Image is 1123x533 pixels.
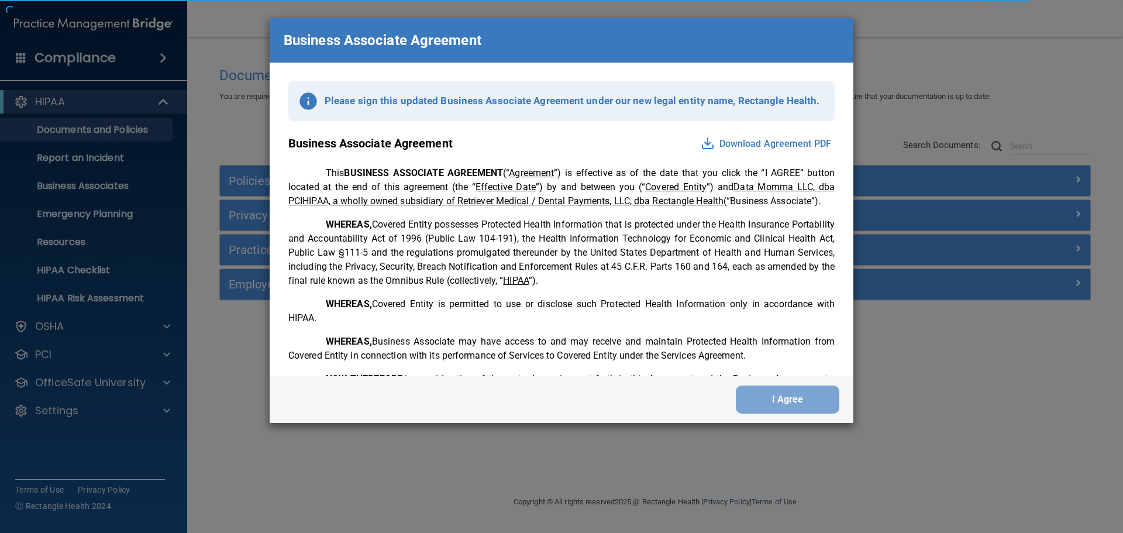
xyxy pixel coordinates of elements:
[326,336,372,347] span: WHEREAS,
[288,181,835,207] u: Data Momma LLC, dba PCIHIPAA, a wholly owned subsidiary of Retriever Medical / Dental Payments, L...
[697,135,835,153] button: Download Agreement PDF
[288,335,835,363] p: Business Associate may have access to and may receive and maintain Protected Health Information f...
[288,372,835,414] p: in consideration of the mutual promises set forth in this Agreement and the Business Arrangements...
[476,181,536,192] u: Effective Date
[503,275,529,286] u: HIPAA
[645,181,707,192] u: Covered Entity
[326,373,405,384] span: NOW THEREFORE,
[325,92,819,110] p: Please sign this updated Business Associate Agreement under our new legal entity name, Rectangle ...
[288,166,835,208] p: This (“ ”) is effective as of the date that you click the “I AGREE” button located at the end of ...
[326,298,372,310] span: WHEREAS,
[288,297,835,325] p: Covered Entity is permitted to use or disclose such Protected Health Information only in accordan...
[509,167,554,178] u: Agreement
[288,133,453,154] p: Business Associate Agreement
[736,386,839,414] button: I Agree
[288,218,835,288] p: Covered Entity possesses Protected Health Information that is protected under the Health Insuranc...
[284,27,481,53] p: Business Associate Agreement
[326,219,372,230] span: WHEREAS,
[344,167,503,178] span: BUSINESS ASSOCIATE AGREEMENT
